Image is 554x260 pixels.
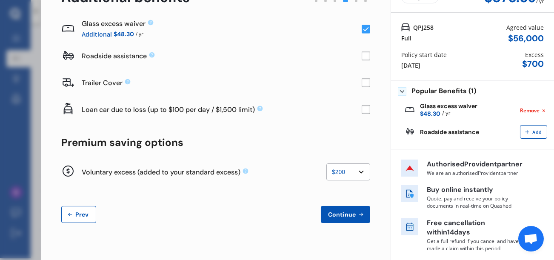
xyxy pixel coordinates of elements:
span: Continue [326,211,357,218]
img: insurer icon [401,160,418,177]
div: Roadside assistance [420,129,479,135]
span: Additional [82,29,112,39]
p: Buy online instantly [427,185,529,195]
span: Prev [74,211,91,218]
div: $ 700 [522,59,544,69]
p: Authorised Provident partner [427,160,529,169]
div: Policy start date [401,50,447,59]
span: Add [531,130,543,135]
img: buy online icon [401,185,418,202]
div: Excess [525,50,544,59]
span: $48.30 [420,109,440,118]
span: Popular Benefits (1) [411,87,476,96]
div: Full [401,34,411,43]
button: Continue [321,206,370,223]
div: Open chat [518,226,544,251]
div: Glass excess waiver [82,19,362,28]
span: QPJ258 [413,23,434,32]
div: Glass excess waiver [420,103,477,118]
div: Premium saving options [61,137,370,149]
div: Loan car due to loss (up to $100 per day / $1,500 limit) [82,105,362,114]
div: Roadside assistance [82,51,362,60]
div: Voluntary excess (added to your standard excess) [82,168,326,177]
span: $48.30 [114,29,134,39]
div: Agreed value [506,23,544,32]
span: Remove [520,107,540,114]
div: Trailer Cover [82,78,362,87]
img: free cancel icon [401,218,418,235]
button: Prev [61,206,96,223]
p: Quote, pay and receive your policy documents in real-time on Quashed [427,195,529,209]
div: [DATE] [401,61,420,70]
span: / yr [442,109,450,118]
p: We are an authorised Provident partner [427,169,529,177]
p: Free cancellation within 14 days [427,218,529,238]
div: $ 56,000 [508,34,544,43]
span: / yr [136,29,143,39]
p: Get a full refund if you cancel and have not made a claim within this period [427,237,529,252]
